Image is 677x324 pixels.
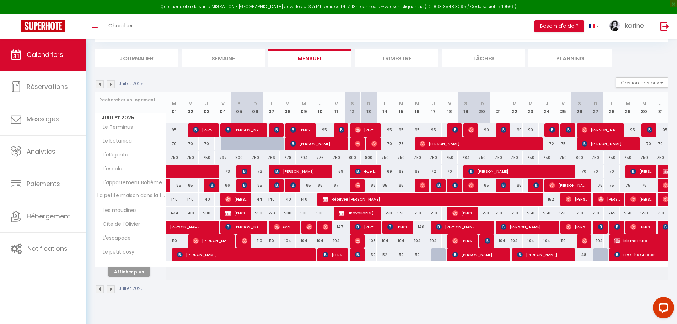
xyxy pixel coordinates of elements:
[420,179,425,192] span: [PERSON_NAME]
[199,207,215,220] div: 500
[166,179,170,192] a: [PERSON_NAME]
[166,137,183,150] div: 70
[182,207,199,220] div: 500
[490,234,506,248] div: 104
[604,92,620,123] th: 28
[355,49,438,67] li: Trimestre
[630,220,652,234] span: [PERSON_NAME]
[95,49,178,67] li: Journalier
[361,179,377,192] div: 88
[221,100,225,107] abbr: V
[247,92,263,123] th: 06
[225,220,263,234] span: [PERSON_NAME]
[659,100,662,107] abbr: J
[604,14,653,39] a: ... karine
[598,220,603,234] span: [PERSON_NAME]
[587,151,604,164] div: 750
[616,77,668,88] button: Gestion des prix
[528,100,533,107] abbr: M
[409,123,425,137] div: 95
[393,165,409,178] div: 69
[539,207,555,220] div: 550
[290,123,312,137] span: [PERSON_NAME]
[263,92,280,123] th: 07
[323,248,344,261] span: [PERSON_NAME]
[328,92,344,123] th: 11
[263,193,280,206] div: 140
[485,234,490,248] span: V-oneundustry v-oneundustry
[474,92,490,123] th: 20
[27,244,68,253] span: Notifications
[96,193,167,198] span: La petite maison dans la forêt
[506,207,523,220] div: 550
[280,92,296,123] th: 08
[103,14,138,39] a: Chercher
[652,92,668,123] th: 31
[280,151,296,164] div: 778
[215,151,231,164] div: 797
[96,151,130,159] span: L'élégante
[355,248,360,261] span: [PERSON_NAME]
[566,123,571,137] span: [PERSON_NAME]
[96,234,133,242] span: L'escapade
[166,193,183,206] div: 140
[96,165,124,173] span: L'escale
[587,179,604,192] div: 75
[242,234,247,248] span: [PERSON_NAME]
[452,179,458,192] span: [PERSON_NAME]
[6,3,27,24] button: Open LiveChat chat widget
[393,123,409,137] div: 95
[335,100,338,107] abbr: V
[371,137,377,150] span: [PERSON_NAME]
[339,206,377,220] span: Unavailable (R250660133)
[231,151,247,164] div: 800
[182,179,199,192] div: 85
[409,165,425,178] div: 69
[620,179,636,192] div: 75
[215,92,231,123] th: 04
[642,100,646,107] abbr: M
[582,123,620,137] span: [PERSON_NAME]
[566,192,587,206] span: [PERSON_NAME]
[442,151,458,164] div: 750
[355,137,360,150] span: [PERSON_NAME] [PERSON_NAME] [PERSON_NAME]
[27,147,55,156] span: Analytics
[247,151,263,164] div: 750
[425,207,442,220] div: 550
[95,113,166,123] span: Juillet 2025
[312,207,328,220] div: 500
[27,50,63,59] span: Calendriers
[323,220,328,234] span: Veronique Ensarguet
[296,193,312,206] div: 140
[361,92,377,123] th: 13
[96,207,139,214] span: Les maudines
[393,92,409,123] th: 15
[280,234,296,248] div: 104
[199,137,215,150] div: 70
[448,100,451,107] abbr: V
[464,100,467,107] abbr: S
[312,179,328,192] div: 85
[534,20,584,32] button: Besoin d'aide ?
[604,151,620,164] div: 750
[506,92,523,123] th: 22
[170,217,219,230] span: [PERSON_NAME]
[395,4,425,10] a: en cliquant ici
[285,100,290,107] abbr: M
[377,123,393,137] div: 95
[501,123,506,137] span: [PERSON_NAME]
[458,92,474,123] th: 19
[415,100,419,107] abbr: M
[409,234,425,248] div: 104
[474,179,490,192] div: 85
[620,92,636,123] th: 29
[99,94,162,106] input: Rechercher un logement...
[108,267,150,277] button: Afficher plus
[188,100,193,107] abbr: M
[355,179,360,192] span: [PERSON_NAME]
[506,151,523,164] div: 750
[436,220,490,234] span: [PERSON_NAME]
[393,179,409,192] div: 85
[620,151,636,164] div: 750
[626,100,630,107] abbr: M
